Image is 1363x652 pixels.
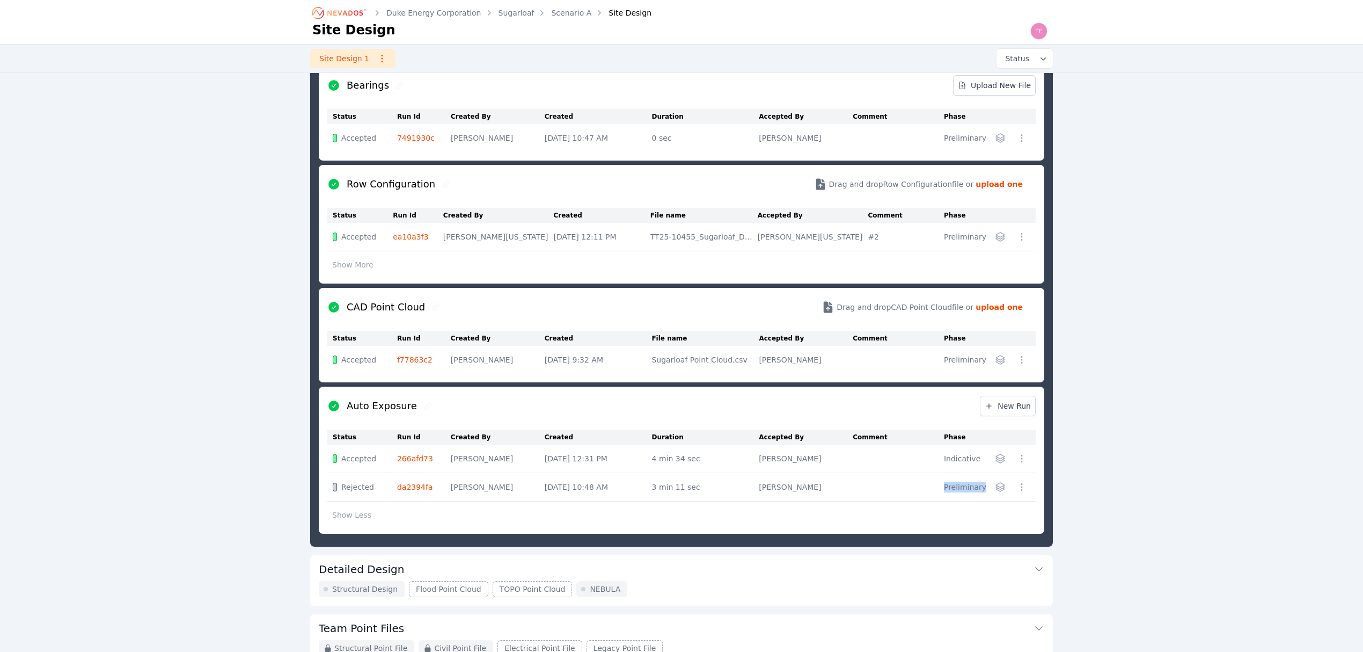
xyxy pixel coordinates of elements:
[553,223,650,251] td: [DATE] 12:11 PM
[1030,23,1047,40] img: Ted Elliott
[499,8,534,18] a: Sugarloaf
[341,133,376,143] span: Accepted
[651,354,753,365] div: Sugarloaf Point Cloud.csv
[758,223,868,251] td: [PERSON_NAME][US_STATE]
[759,109,853,124] th: Accepted By
[759,445,853,473] td: [PERSON_NAME]
[853,430,944,445] th: Comment
[944,133,986,143] div: Preliminary
[393,233,428,241] a: ea10a3f3
[347,177,435,192] h2: Row Configuration
[443,223,554,251] td: [PERSON_NAME][US_STATE]
[944,331,992,346] th: Phase
[801,169,1036,199] button: Drag and dropRow Configurationfile or upload one
[868,231,939,242] div: #2
[397,109,451,124] th: Run Id
[1001,53,1029,64] span: Status
[397,483,433,491] a: da2394fa
[944,208,992,223] th: Phase
[327,430,397,445] th: Status
[944,231,986,242] div: Preliminary
[347,399,417,414] h2: Auto Exposure
[650,231,752,242] div: TT25-10455_Sugarloaf_Duke_Energy_Corporation_A_CanadianSolar-CS7N-700TB-AG_96M_18LE_60West_PDPDes...
[809,292,1036,322] button: Drag and dropCAD Point Cloudfile or upload one
[545,430,652,445] th: Created
[451,430,545,445] th: Created By
[551,8,591,18] a: Scenario A
[310,49,395,68] a: Site Design 1
[451,473,545,502] td: [PERSON_NAME]
[341,231,376,242] span: Accepted
[650,208,758,223] th: File name
[652,453,754,464] div: 4 min 34 sec
[953,75,1036,96] a: Upload New File
[312,4,651,21] nav: Breadcrumb
[451,331,545,346] th: Created By
[397,454,433,463] a: 266afd73
[759,473,853,502] td: [PERSON_NAME]
[451,346,545,374] td: [PERSON_NAME]
[545,331,652,346] th: Created
[319,621,404,636] h3: Team Point Files
[545,445,652,473] td: [DATE] 12:31 PM
[759,430,853,445] th: Accepted By
[593,8,651,18] div: Site Design
[996,49,1053,68] button: Status
[386,8,481,18] a: Duke Energy Corporation
[853,331,944,346] th: Comment
[341,354,376,365] span: Accepted
[341,482,374,492] span: Rejected
[652,430,759,445] th: Duration
[980,396,1036,416] a: New Run
[327,255,378,275] button: Show More
[451,109,545,124] th: Created By
[868,208,944,223] th: Comment
[545,109,652,124] th: Created
[500,584,566,595] span: TOPO Point Cloud
[976,179,1023,190] strong: upload one
[397,430,451,445] th: Run Id
[319,555,1044,581] button: Detailed Design
[944,453,986,464] div: Indicative
[652,109,759,124] th: Duration
[545,346,652,374] td: [DATE] 9:32 AM
[759,331,853,346] th: Accepted By
[985,401,1031,411] span: New Run
[332,584,398,595] span: Structural Design
[829,179,974,190] span: Drag and drop Row Configuration file or
[759,346,853,374] td: [PERSON_NAME]
[443,208,554,223] th: Created By
[397,331,451,346] th: Run Id
[319,562,404,577] h3: Detailed Design
[652,133,754,143] div: 0 sec
[944,354,986,365] div: Preliminary
[944,482,986,492] div: Preliminary
[310,555,1053,606] div: Detailed DesignStructural DesignFlood Point CloudTOPO Point CloudNEBULA
[416,584,481,595] span: Flood Point Cloud
[944,109,992,124] th: Phase
[758,208,868,223] th: Accepted By
[327,109,397,124] th: Status
[312,21,395,39] h1: Site Design
[327,505,376,525] button: Show Less
[545,124,652,152] td: [DATE] 10:47 AM
[327,331,397,346] th: Status
[837,302,973,313] span: Drag and drop CAD Point Cloud file or
[853,109,944,124] th: Comment
[341,453,376,464] span: Accepted
[319,614,1044,640] button: Team Point Files
[651,331,759,346] th: File name
[759,124,853,152] td: [PERSON_NAME]
[590,584,620,595] span: NEBULA
[397,134,435,142] a: 7491930c
[347,300,425,315] h2: CAD Point Cloud
[393,208,443,223] th: Run Id
[944,430,992,445] th: Phase
[347,78,389,93] h2: Bearings
[327,208,393,223] th: Status
[451,124,545,152] td: [PERSON_NAME]
[958,80,1031,91] span: Upload New File
[652,482,754,492] div: 3 min 11 sec
[451,445,545,473] td: [PERSON_NAME]
[553,208,650,223] th: Created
